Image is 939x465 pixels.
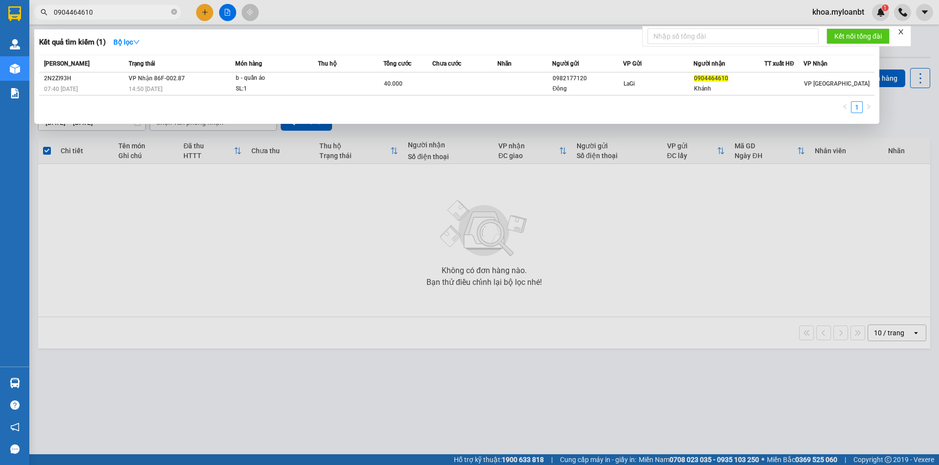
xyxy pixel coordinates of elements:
span: VP Gửi [623,60,642,67]
button: Bộ lọcdown [106,34,148,50]
img: logo-vxr [8,6,21,21]
button: right [863,101,874,113]
span: VP Nhận 86F-002.87 [129,75,185,82]
span: TT xuất HĐ [764,60,794,67]
span: VP Nhận [804,60,827,67]
span: down [133,39,140,46]
span: 40.000 [384,80,402,87]
span: Kết nối tổng đài [834,31,882,42]
h3: Kết quả tìm kiếm ( 1 ) [39,37,106,47]
span: search [41,9,47,16]
span: 0904464610 [694,75,728,82]
div: Khánh [694,84,764,94]
span: VP [GEOGRAPHIC_DATA] [804,80,870,87]
span: Tổng cước [383,60,411,67]
strong: Bộ lọc [113,38,140,46]
span: Nhãn [497,60,512,67]
span: close [897,28,904,35]
span: C9PRSH7Z [76,17,121,28]
li: Next Page [863,101,874,113]
li: Previous Page [839,101,851,113]
div: Đông [553,84,623,94]
span: left [842,104,848,110]
span: Trạng thái [129,60,155,67]
span: 14:50 [DATE] [129,86,162,93]
span: question-circle [10,400,20,410]
img: warehouse-icon [10,64,20,74]
span: Món hàng [235,60,262,67]
img: solution-icon [10,88,20,98]
div: SL: 1 [236,84,309,94]
div: b - quần áo [236,73,309,84]
span: message [10,444,20,454]
span: Thu hộ [318,60,336,67]
img: warehouse-icon [10,39,20,49]
span: 0968278298 [4,64,48,73]
span: [PERSON_NAME] [44,60,89,67]
button: Kết nối tổng đài [827,28,890,44]
span: right [866,104,872,110]
img: warehouse-icon [10,378,20,388]
div: 2N2ZI93H [44,73,126,84]
button: left [839,101,851,113]
span: notification [10,422,20,432]
span: close-circle [171,8,177,17]
input: Tìm tên, số ĐT hoặc mã đơn [54,7,169,18]
span: LaGi [624,80,635,87]
span: Người gửi [552,60,579,67]
input: Nhập số tổng đài [648,28,819,44]
span: Người nhận [693,60,725,67]
a: 1 [851,102,862,113]
span: close-circle [171,9,177,15]
span: 07:40 [DATE] [44,86,78,93]
div: 0982177120 [553,73,623,84]
span: 33 Bác Ái, P Phước Hội, TX Lagi [4,34,46,62]
strong: Nhà xe Mỹ Loan [4,4,49,31]
li: 1 [851,101,863,113]
img: qr-code [55,29,87,62]
span: Chưa cước [432,60,461,67]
